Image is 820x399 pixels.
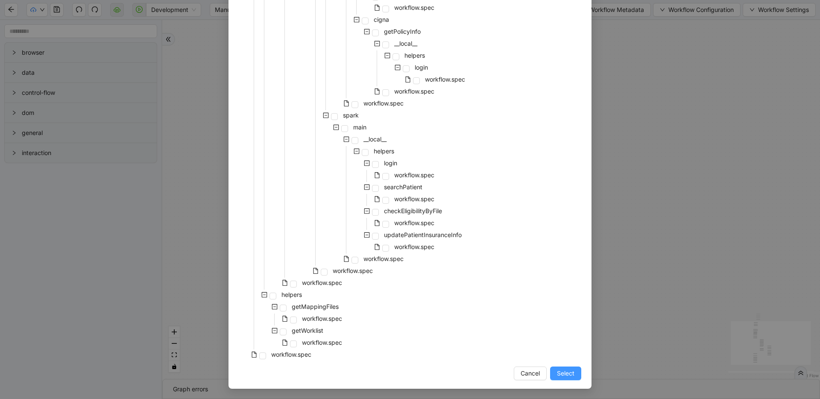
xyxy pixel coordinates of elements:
[392,242,436,252] span: workflow.spec
[392,86,436,97] span: workflow.spec
[382,26,422,37] span: getPolicyInfo
[282,280,288,286] span: file
[302,279,342,286] span: workflow.spec
[280,290,304,300] span: helpers
[394,195,434,202] span: workflow.spec
[550,367,581,380] button: Select
[362,134,388,144] span: __local__
[514,367,547,380] button: Cancel
[364,208,370,214] span: minus-square
[282,316,288,322] span: file
[413,62,430,73] span: login
[269,349,313,360] span: workflow.spec
[382,158,399,168] span: login
[351,122,368,132] span: main
[323,112,329,118] span: minus-square
[281,291,302,298] span: helpers
[394,243,434,250] span: workflow.spec
[404,52,425,59] span: helpers
[394,171,434,179] span: workflow.spec
[353,123,366,131] span: main
[363,135,387,143] span: __local__
[272,328,278,334] span: minus-square
[354,148,360,154] span: minus-square
[333,124,339,130] span: minus-square
[384,28,421,35] span: getPolicyInfo
[394,88,434,95] span: workflow.spec
[382,230,463,240] span: updatePatientInsuranceInfo
[384,207,442,214] span: checkEligibilityByFile
[394,40,417,47] span: __local__
[382,182,424,192] span: searchPatient
[343,111,359,119] span: spark
[300,314,344,324] span: workflow.spec
[292,327,323,334] span: getWorklist
[292,303,339,310] span: getMappingFiles
[374,196,380,202] span: file
[300,337,344,348] span: workflow.spec
[384,183,422,191] span: searchPatient
[374,16,389,23] span: cigna
[374,88,380,94] span: file
[300,278,344,288] span: workflow.spec
[392,170,436,180] span: workflow.spec
[382,206,444,216] span: checkEligibilityByFile
[384,231,462,238] span: updatePatientInsuranceInfo
[341,110,360,120] span: spark
[372,15,391,25] span: cigna
[395,65,401,70] span: minus-square
[557,369,574,378] span: Select
[343,100,349,106] span: file
[302,339,342,346] span: workflow.spec
[372,146,396,156] span: helpers
[392,38,419,49] span: __local__
[384,159,397,167] span: login
[423,74,467,85] span: workflow.spec
[362,98,405,109] span: workflow.spec
[261,292,267,298] span: minus-square
[362,254,405,264] span: workflow.spec
[392,3,436,13] span: workflow.spec
[374,5,380,11] span: file
[282,340,288,346] span: file
[313,268,319,274] span: file
[425,76,465,83] span: workflow.spec
[343,256,349,262] span: file
[272,304,278,310] span: minus-square
[394,219,434,226] span: workflow.spec
[405,76,411,82] span: file
[374,41,380,47] span: minus-square
[343,136,349,142] span: minus-square
[271,351,311,358] span: workflow.spec
[394,4,434,11] span: workflow.spec
[392,218,436,228] span: workflow.spec
[333,267,373,274] span: workflow.spec
[354,17,360,23] span: minus-square
[415,64,428,71] span: login
[392,194,436,204] span: workflow.spec
[364,160,370,166] span: minus-square
[384,53,390,59] span: minus-square
[331,266,375,276] span: workflow.spec
[251,352,257,358] span: file
[290,326,325,336] span: getWorklist
[302,315,342,322] span: workflow.spec
[374,220,380,226] span: file
[374,172,380,178] span: file
[364,232,370,238] span: minus-square
[374,244,380,250] span: file
[363,255,404,262] span: workflow.spec
[521,369,540,378] span: Cancel
[364,184,370,190] span: minus-square
[363,100,404,107] span: workflow.spec
[290,302,340,312] span: getMappingFiles
[364,29,370,35] span: minus-square
[374,147,394,155] span: helpers
[403,50,427,61] span: helpers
